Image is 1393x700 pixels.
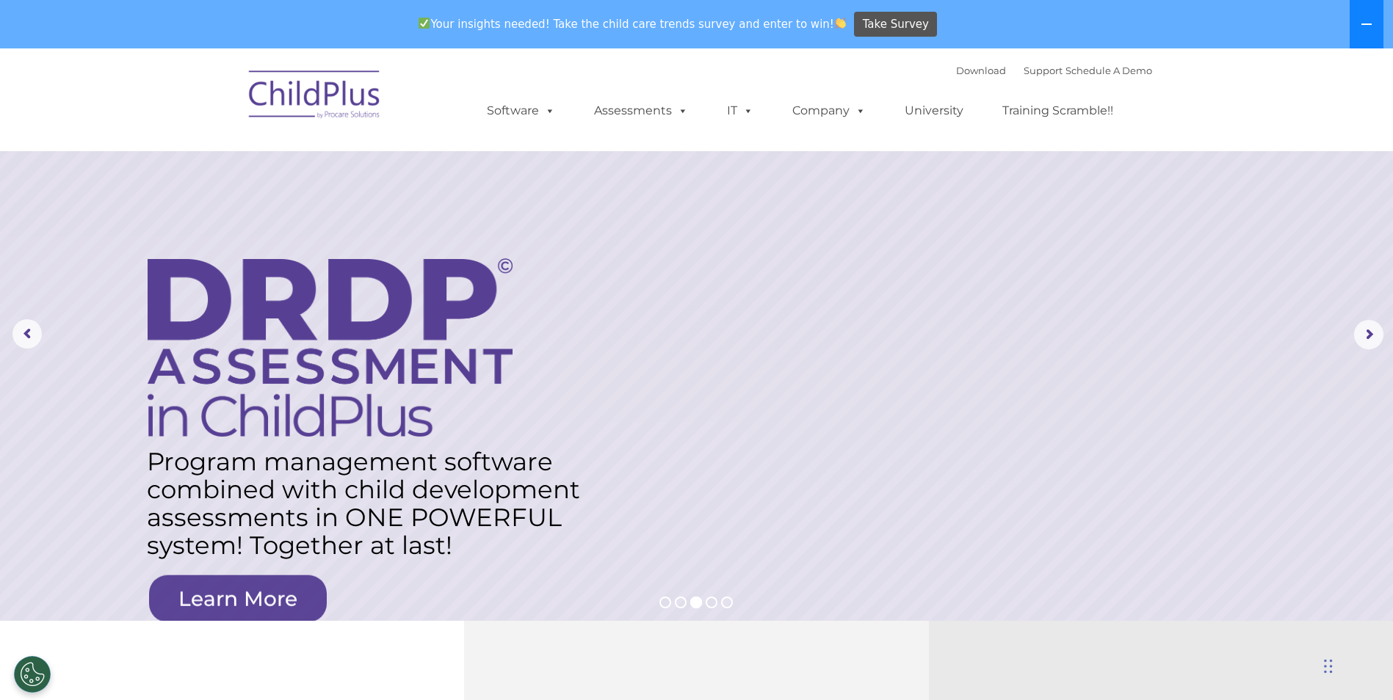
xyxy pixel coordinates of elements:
img: ChildPlus by Procare Solutions [242,60,388,134]
a: Take Survey [854,12,937,37]
a: Schedule A Demo [1065,65,1152,76]
a: IT [712,96,768,125]
a: Learn More [149,575,327,622]
img: DRDP Assessment in ChildPlus [148,258,513,437]
span: Take Survey [863,12,929,37]
a: University [890,96,978,125]
div: Drag [1324,644,1333,688]
a: Company [778,96,880,125]
a: Training Scramble!! [988,96,1128,125]
a: Download [956,65,1006,76]
rs-layer: Program management software combined with child development assessments in ONE POWERFUL system! T... [147,448,593,559]
iframe: Chat Widget [1320,630,1393,700]
img: 👏 [835,18,846,29]
span: Phone number [204,157,267,168]
a: Assessments [579,96,703,125]
span: Your insights needed! Take the child care trends survey and enter to win! [413,10,853,38]
font: | [956,65,1152,76]
img: ✅ [419,18,430,29]
a: Software [472,96,570,125]
span: Last name [204,97,249,108]
button: Cookies Settings [14,656,51,693]
a: Support [1024,65,1063,76]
